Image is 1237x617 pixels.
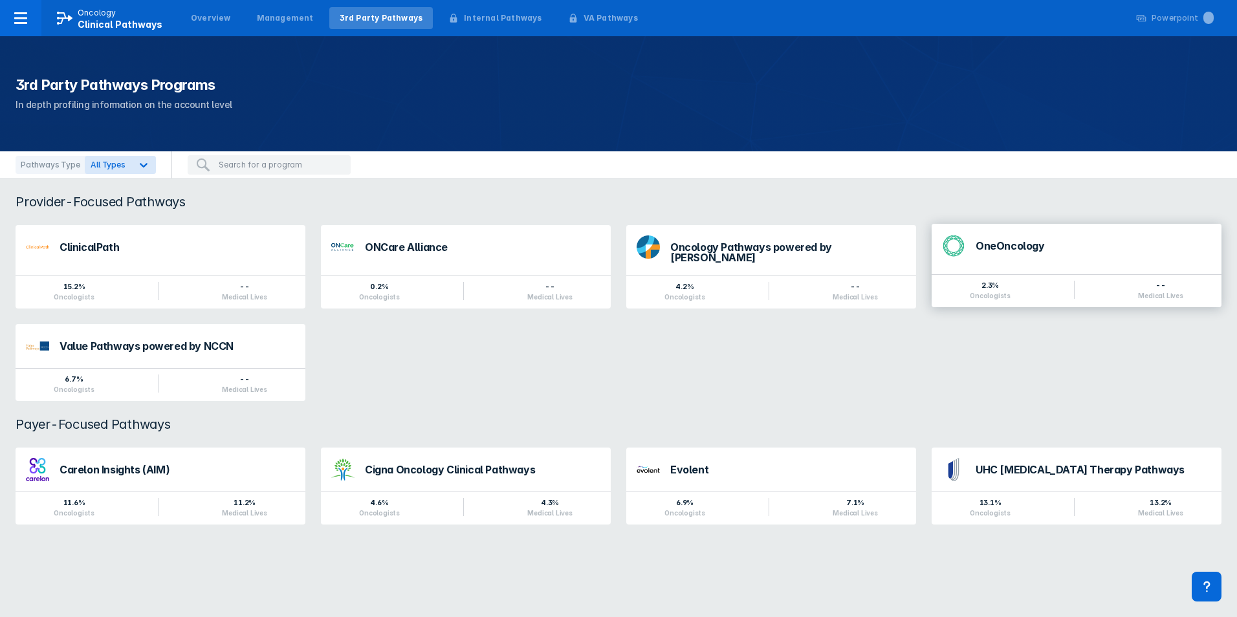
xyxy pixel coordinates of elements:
[181,7,241,29] a: Overview
[527,293,572,301] div: Medical Lives
[833,293,877,301] div: Medical Lives
[359,293,400,301] div: Oncologists
[1152,12,1214,24] div: Powerpoint
[78,7,116,19] p: Oncology
[1192,572,1221,601] div: Contact Support
[340,12,423,24] div: 3rd Party Pathways
[664,293,705,301] div: Oncologists
[664,281,705,292] div: 4.2%
[78,19,162,30] span: Clinical Pathways
[970,292,1011,299] div: Oncologists
[942,234,965,257] img: oneoncology.png
[222,385,267,393] div: Medical Lives
[976,241,1211,251] div: OneOncology
[246,7,324,29] a: Management
[321,448,611,525] a: Cigna Oncology Clinical Pathways4.6%Oncologists4.3%Medical Lives
[54,509,94,517] div: Oncologists
[329,7,433,29] a: 3rd Party Pathways
[527,509,572,517] div: Medical Lives
[637,458,660,481] img: new-century-health.png
[54,385,94,393] div: Oncologists
[670,242,906,263] div: Oncology Pathways powered by [PERSON_NAME]
[527,281,572,292] div: --
[626,448,916,525] a: Evolent6.9%Oncologists7.1%Medical Lives
[1138,497,1183,508] div: 13.2%
[321,225,611,308] a: ONCare Alliance0.2%Oncologists--Medical Lives
[16,448,305,525] a: Carelon Insights (AIM)11.6%Oncologists11.2%Medical Lives
[26,235,49,259] img: via-oncology.png
[970,497,1011,508] div: 13.1%
[60,341,295,351] div: Value Pathways powered by NCCN
[54,374,94,384] div: 6.7%
[942,458,965,481] img: uhc-pathways.png
[833,497,877,508] div: 7.1%
[54,281,94,292] div: 15.2%
[464,12,542,24] div: Internal Pathways
[970,509,1011,517] div: Oncologists
[637,235,660,259] img: dfci-pathways.png
[626,225,916,308] a: Oncology Pathways powered by [PERSON_NAME]4.2%Oncologists--Medical Lives
[976,464,1211,475] div: UHC [MEDICAL_DATA] Therapy Pathways
[60,242,295,252] div: ClinicalPath
[222,509,267,517] div: Medical Lives
[365,464,600,475] div: Cigna Oncology Clinical Pathways
[664,497,705,508] div: 6.9%
[359,509,400,517] div: Oncologists
[970,280,1011,290] div: 2.3%
[16,75,1221,94] h1: 3rd Party Pathways Programs
[1138,509,1183,517] div: Medical Lives
[60,464,295,475] div: Carelon Insights (AIM)
[1138,280,1183,290] div: --
[16,225,305,308] a: ClinicalPath15.2%Oncologists--Medical Lives
[91,160,125,169] span: All Types
[191,12,231,24] div: Overview
[16,156,85,174] div: Pathways Type
[219,159,343,171] input: Search for a program
[222,281,267,292] div: --
[222,293,267,301] div: Medical Lives
[359,281,400,292] div: 0.2%
[664,509,705,517] div: Oncologists
[26,341,49,351] img: value-pathways-nccn.png
[331,235,355,259] img: oncare-alliance.png
[54,293,94,301] div: Oncologists
[1138,292,1183,299] div: Medical Lives
[365,242,600,252] div: ONCare Alliance
[932,448,1221,525] a: UHC [MEDICAL_DATA] Therapy Pathways13.1%Oncologists13.2%Medical Lives
[26,458,49,481] img: carelon-insights.png
[222,497,267,508] div: 11.2%
[16,324,305,401] a: Value Pathways powered by NCCN6.7%Oncologists--Medical Lives
[932,225,1221,308] a: OneOncology2.3%Oncologists--Medical Lives
[833,281,877,292] div: --
[331,458,355,481] img: cigna-oncology-clinical-pathways.png
[257,12,314,24] div: Management
[16,97,1221,113] p: In depth profiling information on the account level
[527,497,572,508] div: 4.3%
[670,464,906,475] div: Evolent
[359,497,400,508] div: 4.6%
[833,509,877,517] div: Medical Lives
[584,12,638,24] div: VA Pathways
[222,374,267,384] div: --
[54,497,94,508] div: 11.6%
